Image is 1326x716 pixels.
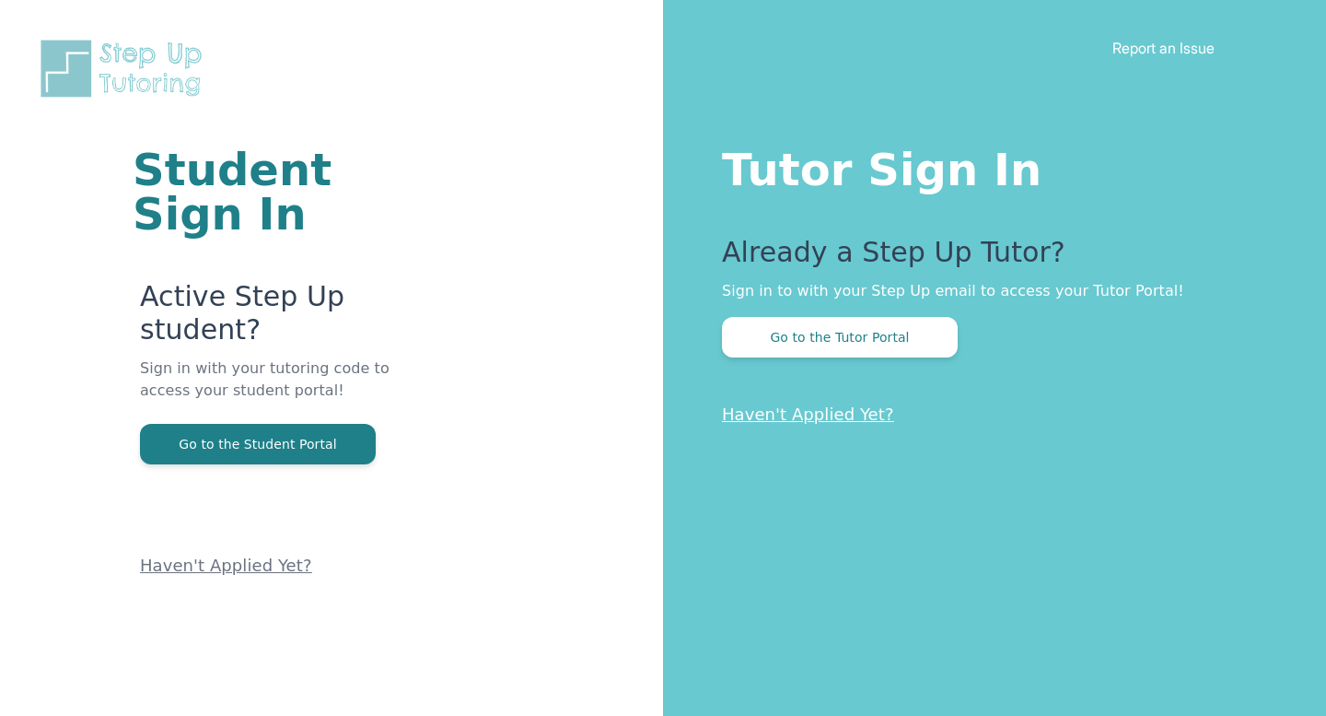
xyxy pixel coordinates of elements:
button: Go to the Tutor Portal [722,317,958,358]
p: Active Step Up student? [140,280,442,358]
a: Report an Issue [1112,39,1215,57]
p: Sign in to with your Step Up email to access your Tutor Portal! [722,280,1252,302]
a: Go to the Tutor Portal [722,328,958,346]
a: Haven't Applied Yet? [722,405,894,424]
p: Already a Step Up Tutor? [722,236,1252,280]
h1: Student Sign In [133,147,442,236]
h1: Tutor Sign In [722,140,1252,192]
img: Step Up Tutoring horizontal logo [37,37,214,100]
a: Go to the Student Portal [140,435,376,452]
p: Sign in with your tutoring code to access your student portal! [140,358,442,424]
button: Go to the Student Portal [140,424,376,464]
a: Haven't Applied Yet? [140,556,312,575]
